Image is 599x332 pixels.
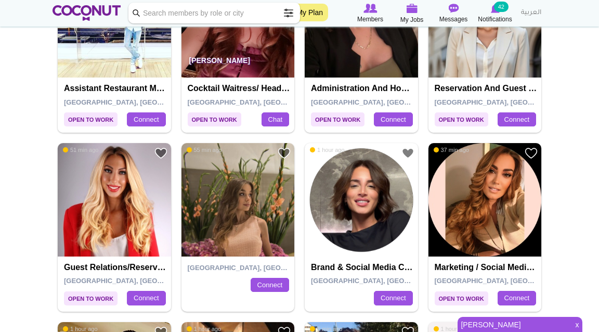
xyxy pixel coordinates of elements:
[188,84,291,93] h4: Cocktail Waitress/ head waitresses/vip waitress/waitress
[53,5,121,21] img: Home
[434,146,469,154] span: 37 min ago
[64,84,167,93] h4: Assistant Restaurant Manager
[64,277,212,285] span: [GEOGRAPHIC_DATA], [GEOGRAPHIC_DATA]
[571,317,582,332] span: x
[187,146,222,154] span: 55 min ago
[181,48,295,78] p: [PERSON_NAME]
[516,3,546,23] a: العربية
[357,14,383,24] span: Members
[498,112,536,127] a: Connect
[64,112,118,126] span: Open to Work
[311,277,459,285] span: [GEOGRAPHIC_DATA], [GEOGRAPHIC_DATA]
[400,15,424,25] span: My Jobs
[291,4,328,21] a: My Plan
[310,146,345,154] span: 1 hour ago
[128,3,300,23] input: Search members by role or city
[435,98,583,106] span: [GEOGRAPHIC_DATA], [GEOGRAPHIC_DATA]
[311,98,459,106] span: [GEOGRAPHIC_DATA], [GEOGRAPHIC_DATA]
[458,317,569,332] a: [PERSON_NAME]
[127,291,165,305] a: Connect
[311,84,414,93] h4: Administration and Hostess
[363,4,377,13] img: Browse Members
[64,291,118,305] span: Open to Work
[435,84,538,93] h4: Reservation and Guest Relation Manager
[439,14,468,24] span: Messages
[64,98,212,106] span: [GEOGRAPHIC_DATA], [GEOGRAPHIC_DATA]
[251,278,289,292] a: Connect
[154,147,167,160] a: Add to Favourites
[491,4,500,13] img: Notifications
[311,263,414,272] h4: Brand & Social Media Creative Manager
[311,112,364,126] span: Open to Work
[188,264,336,272] span: [GEOGRAPHIC_DATA], [GEOGRAPHIC_DATA]
[478,14,512,24] span: Notifications
[188,98,336,106] span: [GEOGRAPHIC_DATA], [GEOGRAPHIC_DATA]
[525,147,538,160] a: Add to Favourites
[64,263,167,272] h4: Guest Relations/Reservation/ Social Media management
[374,291,412,305] a: Connect
[435,263,538,272] h4: Marketing / Social Media / PR / Communication
[127,112,165,127] a: Connect
[498,291,536,305] a: Connect
[433,3,474,24] a: Messages Messages
[448,4,459,13] img: Messages
[391,3,433,25] a: My Jobs My Jobs
[406,4,418,13] img: My Jobs
[401,147,414,160] a: Add to Favourites
[435,291,488,305] span: Open to Work
[435,112,488,126] span: Open to Work
[262,112,289,127] a: Chat
[494,2,509,12] small: 42
[435,277,583,285] span: [GEOGRAPHIC_DATA], [GEOGRAPHIC_DATA]
[349,3,391,24] a: Browse Members Members
[63,146,98,154] span: 51 min ago
[374,112,412,127] a: Connect
[278,147,291,160] a: Add to Favourites
[474,3,516,24] a: Notifications Notifications 42
[188,112,241,126] span: Open to Work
